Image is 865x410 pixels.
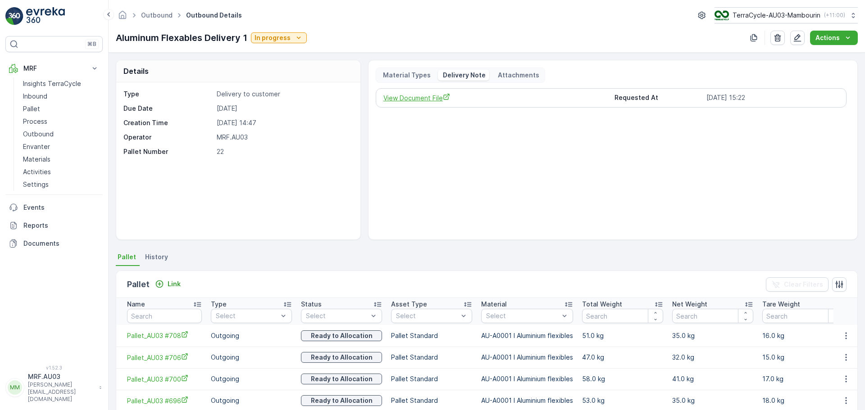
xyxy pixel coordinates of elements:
p: ⌘B [87,41,96,48]
button: Clear Filters [766,277,829,292]
p: Material [481,300,507,309]
p: Pallet [23,104,40,113]
p: Reports [23,221,99,230]
p: Inbound [23,92,47,101]
span: Pallet [118,252,136,261]
p: Outgoing [211,396,292,405]
p: Operator [123,133,213,142]
p: MRF.AU03 [217,133,351,142]
p: AU-A0001 I Aluminium flexibles [481,396,573,405]
a: Settings [19,178,103,191]
a: Homepage [118,14,127,21]
p: Documents [23,239,99,248]
p: [DATE] [217,104,351,113]
p: 47.0 kg [582,353,663,362]
p: Status [301,300,322,309]
p: TerraCycle-AU03-Mambourin [733,11,820,20]
p: Ready to Allocation [311,374,373,383]
p: Outbound [23,130,54,139]
p: Aluminum Flexables Delivery 1 [116,31,247,45]
button: Ready to Allocation [301,330,382,341]
p: Materials [23,155,50,164]
p: Pallet Standard [391,396,472,405]
p: Total Weight [582,300,622,309]
p: 41.0 kg [672,374,753,383]
div: MM [8,380,22,395]
a: Insights TerraCycle [19,77,103,90]
input: Search [127,309,202,323]
p: 32.0 kg [672,353,753,362]
a: Pallet_AU03 #696 [127,396,202,405]
button: Ready to Allocation [301,352,382,363]
img: image_D6FFc8H.png [715,10,729,20]
p: Pallet Number [123,147,213,156]
p: Requested At [615,93,703,103]
p: MRF [23,64,85,73]
p: Link [168,279,181,288]
button: MMMRF.AU03[PERSON_NAME][EMAIL_ADDRESS][DOMAIN_NAME] [5,372,103,403]
a: Activities [19,166,103,178]
p: Attachments [496,71,539,80]
button: Ready to Allocation [301,395,382,406]
p: Pallet [127,278,150,291]
p: Name [127,300,145,309]
p: Clear Filters [784,280,823,289]
span: History [145,252,168,261]
p: Type [123,90,213,99]
a: Materials [19,153,103,166]
a: Reports [5,216,103,234]
a: Inbound [19,90,103,103]
p: 17.0 kg [762,374,843,383]
a: Events [5,198,103,216]
button: Link [151,279,184,289]
p: Type [211,300,227,309]
p: AU-A0001 I Aluminium flexibles [481,374,573,383]
p: Creation Time [123,118,213,127]
p: Material Types [382,71,431,80]
p: Ready to Allocation [311,353,373,362]
p: Process [23,117,47,126]
input: Search [672,309,753,323]
button: MRF [5,59,103,77]
a: Pallet_AU03 #700 [127,374,202,384]
button: Actions [810,31,858,45]
a: Process [19,115,103,128]
p: Delivery Note [442,71,486,80]
p: Select [396,311,458,320]
p: Select [306,311,368,320]
p: Events [23,203,99,212]
a: Outbound [141,11,173,19]
p: Ready to Allocation [311,396,373,405]
a: Pallet_AU03 #708 [127,331,202,340]
p: 51.0 kg [582,331,663,340]
p: Select [486,311,559,320]
p: Activities [23,167,51,176]
p: 22 [217,147,351,156]
p: ( +11:00 ) [824,12,845,19]
a: Documents [5,234,103,252]
button: In progress [251,32,307,43]
input: Search [762,309,843,323]
p: MRF.AU03 [28,372,95,381]
p: Details [123,66,149,77]
button: Ready to Allocation [301,374,382,384]
p: 35.0 kg [672,331,753,340]
a: Pallet_AU03 #706 [127,353,202,362]
p: [PERSON_NAME][EMAIL_ADDRESS][DOMAIN_NAME] [28,381,95,403]
p: Insights TerraCycle [23,79,81,88]
p: AU-A0001 I Aluminium flexibles [481,353,573,362]
p: Ready to Allocation [311,331,373,340]
p: 16.0 kg [762,331,843,340]
p: [DATE] 15:22 [706,93,839,103]
p: Outgoing [211,331,292,340]
p: Envanter [23,142,50,151]
p: Pallet Standard [391,331,472,340]
p: Asset Type [391,300,427,309]
p: 15.0 kg [762,353,843,362]
p: 18.0 kg [762,396,843,405]
a: Pallet [19,103,103,115]
a: View Document File [383,93,608,103]
img: logo [5,7,23,25]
